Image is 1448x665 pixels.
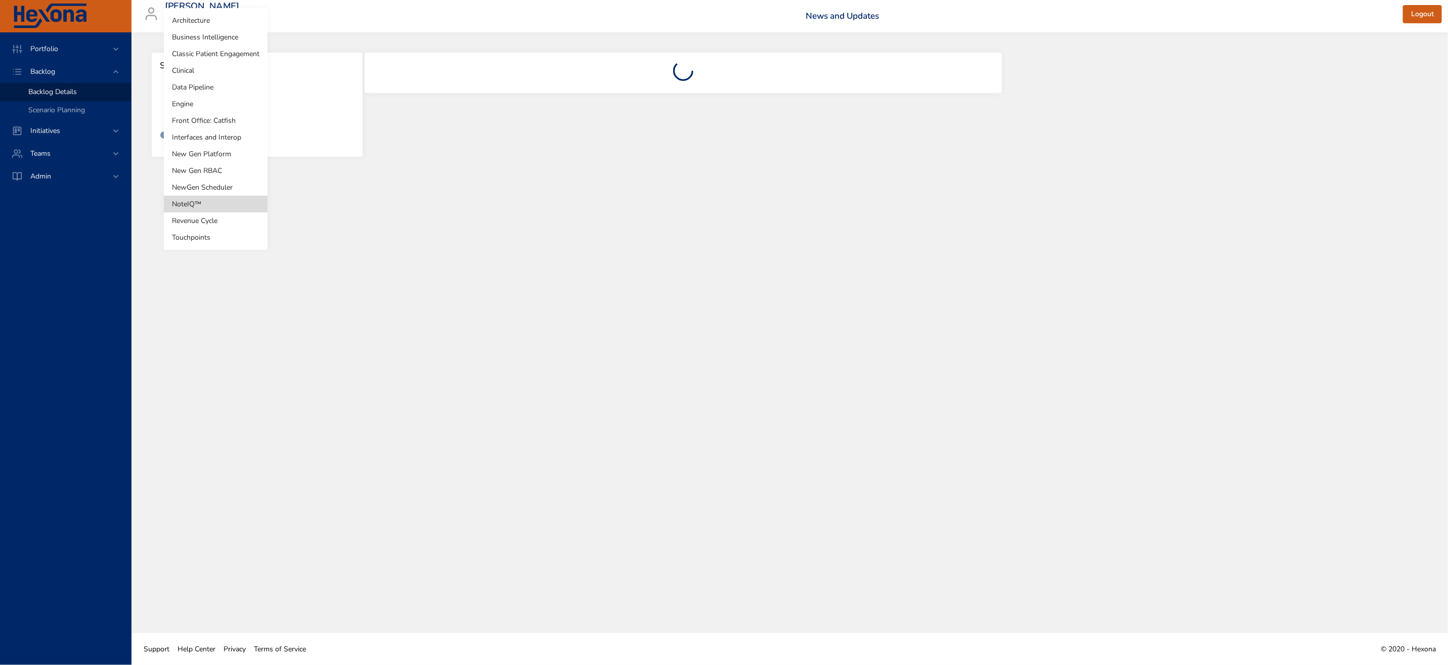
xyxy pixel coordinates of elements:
[164,12,268,29] li: Architecture
[164,196,268,212] li: NoteIQ™
[164,62,268,79] li: Clinical
[164,112,268,129] li: Front Office: Catfish
[164,29,268,46] li: Business Intelligence
[164,79,268,96] li: Data Pipeline
[164,179,268,196] li: NewGen Scheduler
[164,229,268,246] li: Touchpoints
[164,146,268,162] li: New Gen Platform
[164,96,268,112] li: Engine
[164,162,268,179] li: New Gen RBAC
[164,46,268,62] li: Classic Patient Engagement
[164,212,268,229] li: Revenue Cycle
[164,129,268,146] li: Interfaces and Interop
